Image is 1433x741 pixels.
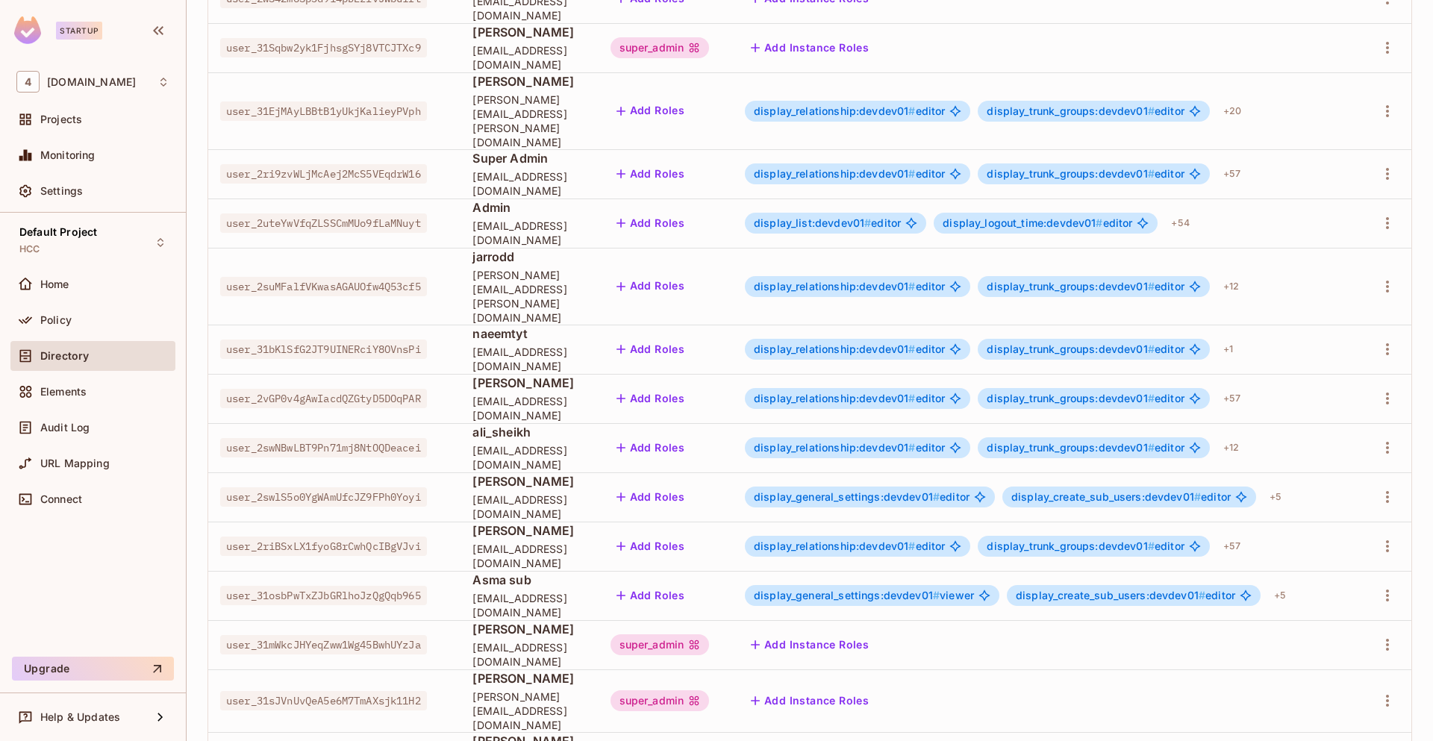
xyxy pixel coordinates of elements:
div: super_admin [611,37,710,58]
div: + 1 [1217,337,1239,361]
span: user_31osbPwTxZJbGRlhoJzQgQqb965 [220,586,427,605]
span: user_31EjMAyLBBtB1yUkjKalieyPVph [220,101,427,121]
span: display_trunk_groups:devdev01 [987,441,1155,454]
span: editor [754,105,945,117]
span: [EMAIL_ADDRESS][DOMAIN_NAME] [472,43,586,72]
div: super_admin [611,634,710,655]
button: Upgrade [12,657,174,681]
span: display_general_settings:devdev01 [754,490,940,503]
span: editor [1016,590,1235,601]
span: display_create_sub_users:devdev01 [1016,589,1205,601]
span: user_31bKlSfG2JT9UINERciY8OVnsPi [220,340,427,359]
span: user_2swlS5o0YgWAmUfcJZ9FPh0Yoyi [220,487,427,507]
span: user_2vGP0v4gAwIacdQZGtyD5DOqPAR [220,389,427,408]
span: [PERSON_NAME] [472,522,586,539]
span: editor [754,442,945,454]
button: Add Roles [611,337,691,361]
span: user_2uteYwVfqZLSSCmMUo9fLaMNuyt [220,213,427,233]
span: display_trunk_groups:devdev01 [987,343,1155,355]
span: [EMAIL_ADDRESS][DOMAIN_NAME] [472,443,586,472]
span: editor [943,217,1132,229]
span: URL Mapping [40,457,110,469]
span: # [1148,540,1155,552]
div: + 20 [1217,99,1247,123]
span: [PERSON_NAME] [472,73,586,90]
span: display_trunk_groups:devdev01 [987,280,1155,293]
span: editor [754,540,945,552]
span: # [1199,589,1205,601]
span: Directory [40,350,89,362]
span: naeemtyt [472,325,586,342]
span: # [1096,216,1102,229]
span: 4 [16,71,40,93]
span: display_trunk_groups:devdev01 [987,540,1155,552]
span: [PERSON_NAME] [472,24,586,40]
span: display_relationship:devdev01 [754,441,916,454]
div: + 12 [1217,436,1245,460]
button: Add Roles [611,534,691,558]
span: editor [987,281,1184,293]
span: [PERSON_NAME][EMAIL_ADDRESS][PERSON_NAME][DOMAIN_NAME] [472,93,586,149]
span: [EMAIL_ADDRESS][DOMAIN_NAME] [472,542,586,570]
span: [EMAIL_ADDRESS][DOMAIN_NAME] [472,394,586,422]
span: Home [40,278,69,290]
span: editor [754,343,945,355]
span: viewer [754,590,974,601]
span: Admin [472,199,586,216]
button: Add Instance Roles [745,36,875,60]
button: Add Instance Roles [745,633,875,657]
span: # [908,343,915,355]
span: Workspace: 46labs.com [47,76,136,88]
span: # [1148,167,1155,180]
span: editor [987,393,1184,404]
span: display_relationship:devdev01 [754,540,916,552]
span: display_list:devdev01 [754,216,871,229]
span: Elements [40,386,87,398]
span: HCC [19,243,40,255]
span: Audit Log [40,422,90,434]
div: + 57 [1217,162,1246,186]
span: user_31mWkcJHYeqZww1Wg45BwhUYzJa [220,635,427,654]
span: [EMAIL_ADDRESS][DOMAIN_NAME] [472,640,586,669]
span: editor [1011,491,1231,503]
span: # [908,540,915,552]
span: Asma sub [472,572,586,588]
span: [PERSON_NAME][EMAIL_ADDRESS][PERSON_NAME][DOMAIN_NAME] [472,268,586,325]
span: editor [987,168,1184,180]
span: display_relationship:devdev01 [754,280,916,293]
span: [EMAIL_ADDRESS][DOMAIN_NAME] [472,169,586,198]
span: Projects [40,113,82,125]
span: # [1148,104,1155,117]
span: display_relationship:devdev01 [754,167,916,180]
span: # [1148,280,1155,293]
span: # [933,490,940,503]
span: [EMAIL_ADDRESS][DOMAIN_NAME] [472,493,586,521]
span: # [908,104,915,117]
span: editor [754,217,901,229]
button: Add Roles [611,436,691,460]
span: ali_sheikh [472,424,586,440]
span: # [908,392,915,404]
span: display_logout_time:devdev01 [943,216,1102,229]
span: editor [754,168,945,180]
span: jarrodd [472,248,586,265]
button: Add Roles [611,387,691,410]
span: # [908,441,915,454]
div: super_admin [611,690,710,711]
span: Help & Updates [40,711,120,723]
span: # [933,589,940,601]
span: editor [754,393,945,404]
span: display_relationship:devdev01 [754,104,916,117]
span: display_relationship:devdev01 [754,343,916,355]
span: [EMAIL_ADDRESS][DOMAIN_NAME] [472,345,586,373]
button: Add Roles [611,162,691,186]
div: + 54 [1165,211,1195,235]
span: # [1148,343,1155,355]
span: # [1194,490,1201,503]
span: editor [987,105,1184,117]
span: editor [987,540,1184,552]
span: Connect [40,493,82,505]
span: user_31sJVnUvQeA5e6M7TmAXsjk11H2 [220,691,427,710]
span: # [1148,441,1155,454]
div: + 12 [1217,275,1245,298]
